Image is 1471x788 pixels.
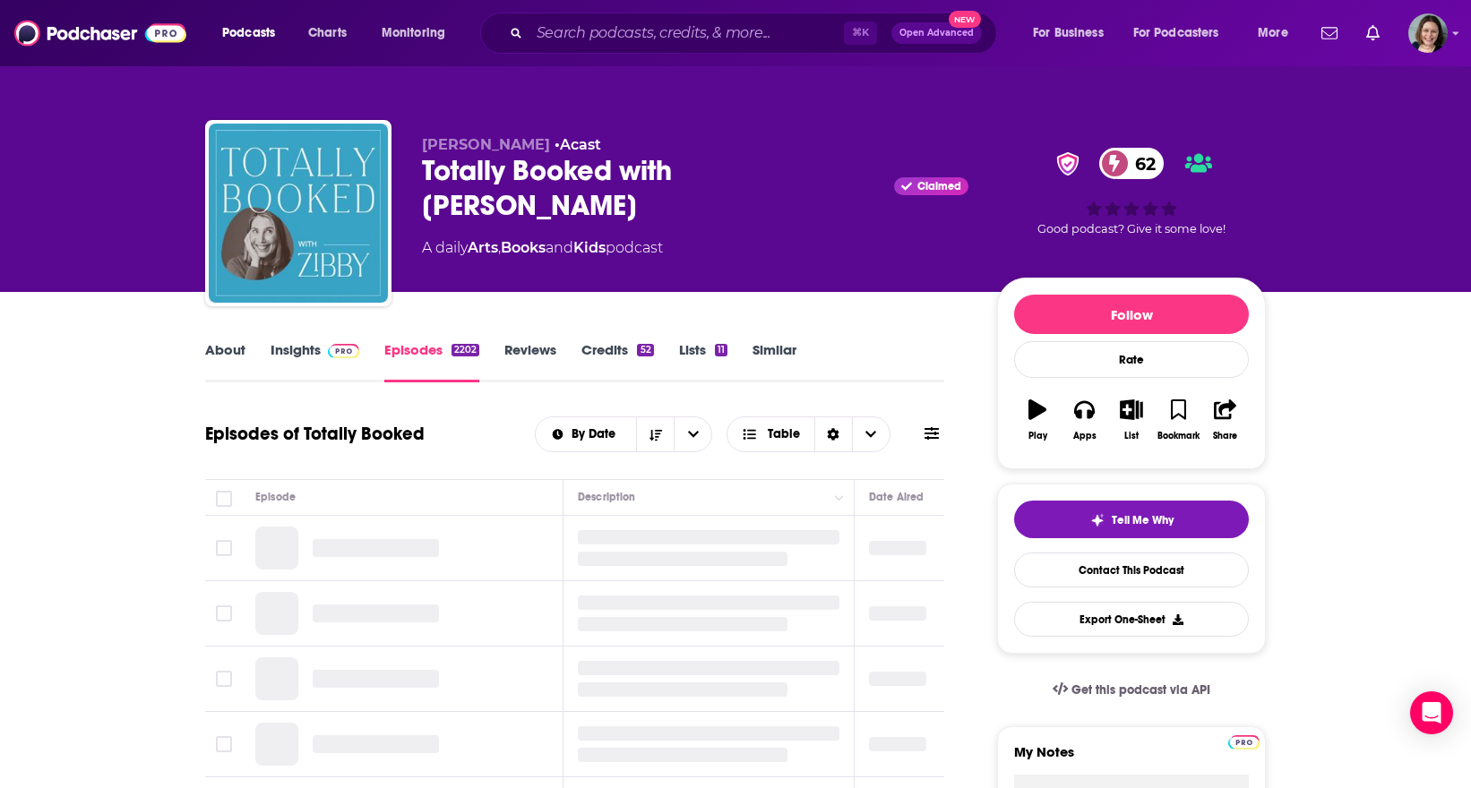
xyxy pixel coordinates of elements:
button: Bookmark [1155,388,1201,452]
span: • [555,136,601,153]
h1: Episodes of Totally Booked [205,423,425,445]
div: 52 [637,344,653,356]
a: Arts [468,239,498,256]
button: Column Actions [829,487,850,509]
span: Charts [308,21,347,46]
span: Open Advanced [899,29,974,38]
a: Reviews [504,341,556,382]
span: New [949,11,981,28]
a: Episodes2202 [384,341,479,382]
button: open menu [1020,19,1126,47]
span: Claimed [917,182,961,191]
div: Sort Direction [814,417,852,451]
div: A daily podcast [422,237,663,259]
a: About [205,341,245,382]
img: Podchaser Pro [328,344,359,358]
a: Acast [560,136,601,153]
div: 11 [715,344,727,356]
div: Open Intercom Messenger [1410,691,1453,734]
span: More [1258,21,1288,46]
a: Books [501,239,546,256]
img: Podchaser Pro [1228,735,1260,749]
a: Show notifications dropdown [1359,18,1387,48]
a: Get this podcast via API [1038,668,1225,712]
a: Pro website [1228,732,1260,749]
button: open menu [369,19,469,47]
div: Episode [255,486,296,508]
button: tell me why sparkleTell Me Why [1014,501,1249,538]
span: Podcasts [222,21,275,46]
img: Totally Booked with Zibby [209,124,388,303]
span: Tell Me Why [1112,513,1174,527]
button: open menu [536,428,637,441]
div: Apps [1073,431,1097,441]
label: My Notes [1014,743,1249,775]
span: , [498,239,501,256]
div: 2202 [452,344,479,356]
img: User Profile [1408,13,1448,53]
span: 62 [1117,148,1165,179]
img: verified Badge [1051,152,1085,176]
span: For Podcasters [1133,21,1219,46]
button: open menu [674,417,711,451]
div: verified Badge62Good podcast? Give it some love! [997,136,1266,247]
span: Good podcast? Give it some love! [1037,222,1226,236]
button: open menu [1122,19,1245,47]
span: Toggle select row [216,540,232,556]
span: Monitoring [382,21,445,46]
a: Credits52 [581,341,653,382]
a: Charts [297,19,357,47]
a: Lists11 [679,341,727,382]
img: Podchaser - Follow, Share and Rate Podcasts [14,16,186,50]
button: open menu [210,19,298,47]
button: Choose View [727,416,890,452]
img: tell me why sparkle [1090,513,1105,527]
a: InsightsPodchaser Pro [271,341,359,382]
button: open menu [1245,19,1311,47]
button: Open AdvancedNew [891,22,982,44]
div: Description [578,486,635,508]
span: Table [768,428,800,441]
div: Play [1028,431,1047,441]
button: Sort Direction [636,417,674,451]
span: Toggle select row [216,671,232,687]
span: By Date [572,428,622,441]
div: Share [1213,431,1237,441]
span: Logged in as micglogovac [1408,13,1448,53]
span: ⌘ K [844,21,877,45]
a: Similar [753,341,796,382]
button: Export One-Sheet [1014,602,1249,637]
input: Search podcasts, credits, & more... [529,19,844,47]
a: 62 [1099,148,1165,179]
div: Rate [1014,341,1249,378]
span: Toggle select row [216,736,232,752]
div: Date Aired [869,486,924,508]
span: and [546,239,573,256]
a: Kids [573,239,606,256]
h2: Choose List sort [535,416,713,452]
a: Contact This Podcast [1014,552,1249,587]
div: Bookmark [1157,431,1200,441]
button: Show profile menu [1408,13,1448,53]
button: Apps [1061,388,1107,452]
span: Toggle select row [216,605,232,621]
span: Get this podcast via API [1071,682,1210,698]
span: [PERSON_NAME] [422,136,550,153]
span: For Business [1033,21,1104,46]
button: Follow [1014,295,1249,334]
button: List [1108,388,1155,452]
button: Play [1014,388,1061,452]
div: Search podcasts, credits, & more... [497,13,1014,54]
div: List [1124,431,1139,441]
button: Share [1202,388,1249,452]
a: Show notifications dropdown [1314,18,1345,48]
